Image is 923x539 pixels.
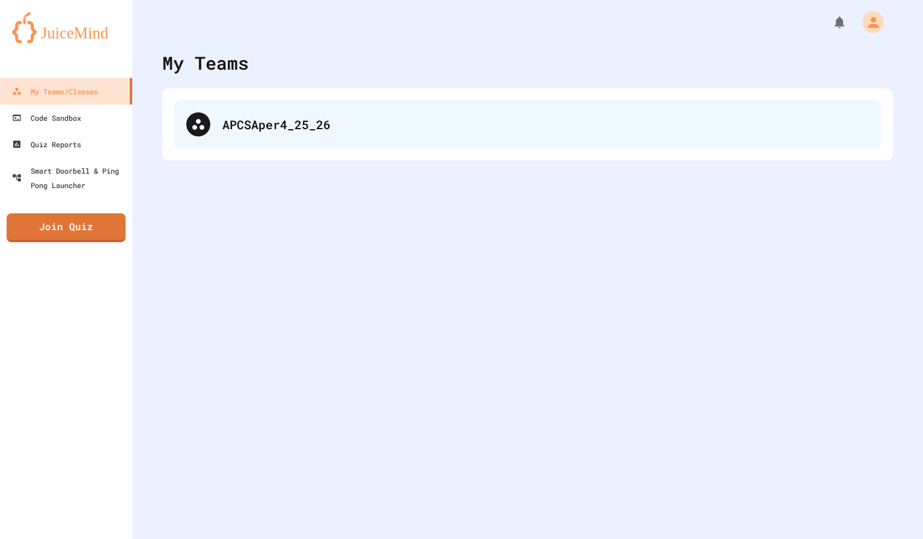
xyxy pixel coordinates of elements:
a: Join Quiz [7,213,126,242]
div: APCSAper4_25_26 [222,115,869,133]
img: logo-orange.svg [12,12,120,43]
div: Code Sandbox [12,111,81,125]
div: Quiz Reports [12,137,81,151]
div: Smart Doorbell & Ping Pong Launcher [12,163,127,192]
div: My Account [850,8,887,36]
div: APCSAper4_25_26 [174,100,881,148]
div: My Teams [162,49,249,76]
div: My Notifications [810,12,850,32]
div: My Teams/Classes [12,84,98,99]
